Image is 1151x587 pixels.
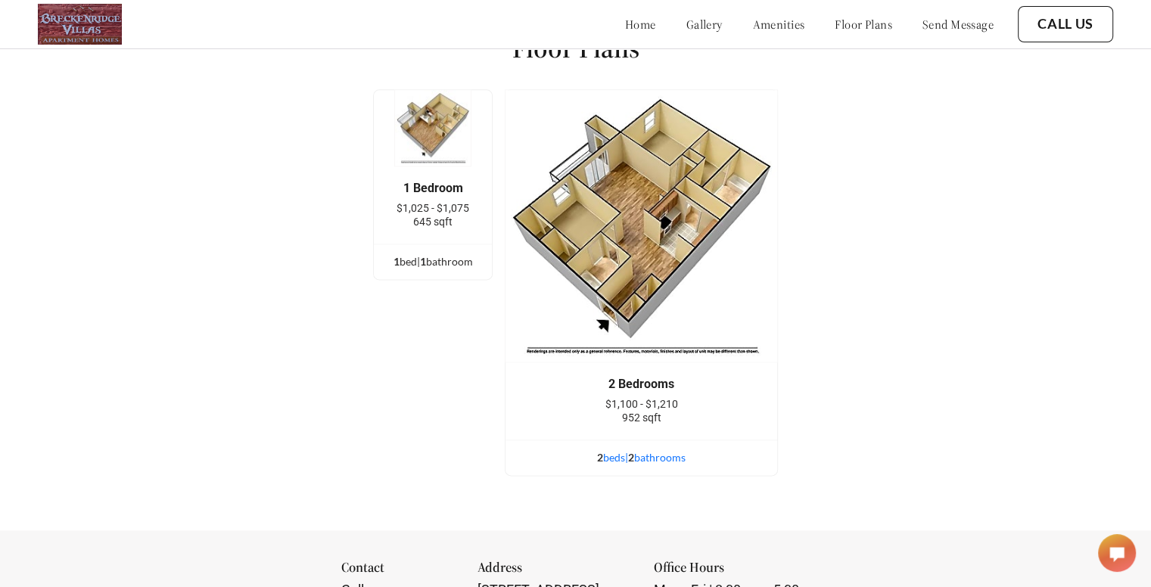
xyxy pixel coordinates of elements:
[505,89,778,362] img: example
[397,202,469,214] span: $1,025 - $1,075
[686,17,723,32] a: gallery
[394,89,471,166] img: example
[654,561,810,583] div: Office Hours
[394,255,400,268] span: 1
[506,449,777,466] div: bed s | bathroom s
[397,182,469,195] div: 1 Bedroom
[1037,16,1093,33] a: Call Us
[38,4,122,45] img: logo.png
[1018,6,1113,42] button: Call Us
[753,17,805,32] a: amenities
[512,31,639,65] h1: Floor Plans
[374,253,492,270] div: bed | bathroom
[597,451,603,464] span: 2
[605,398,678,410] span: $1,100 - $1,210
[835,17,892,32] a: floor plans
[420,255,426,268] span: 1
[413,216,453,228] span: 645 sqft
[528,377,754,391] div: 2 Bedrooms
[625,17,656,32] a: home
[622,412,661,424] span: 952 sqft
[478,561,634,583] div: Address
[341,561,459,583] div: Contact
[922,17,994,32] a: send message
[628,451,634,464] span: 2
